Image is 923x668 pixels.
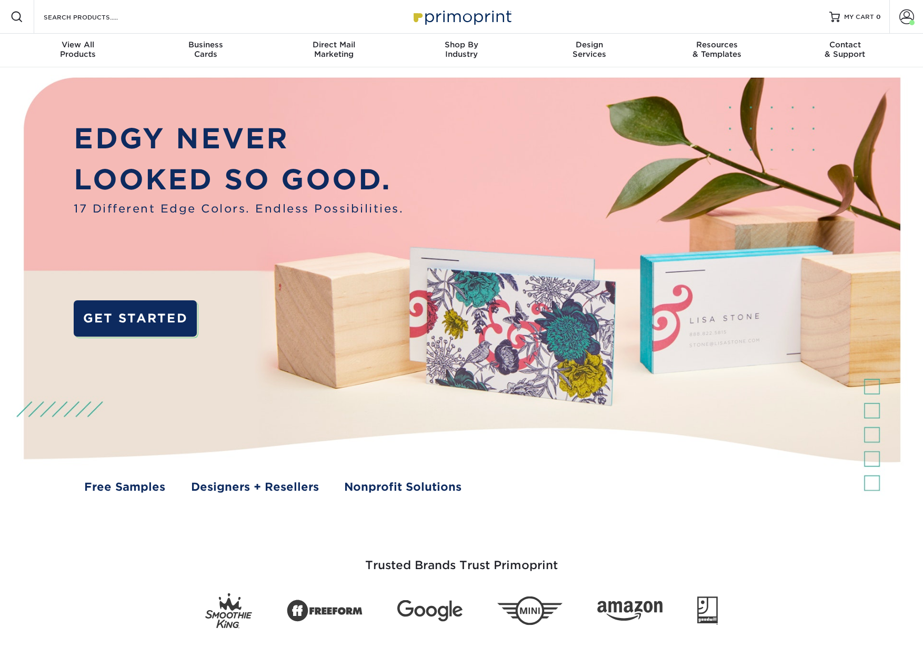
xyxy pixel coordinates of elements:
[781,40,909,49] span: Contact
[781,40,909,59] div: & Support
[142,34,270,67] a: BusinessCards
[781,34,909,67] a: Contact& Support
[697,596,718,625] img: Goodwill
[191,479,319,495] a: Designers + Resellers
[653,40,781,59] div: & Templates
[398,34,526,67] a: Shop ByIndustry
[43,11,145,23] input: SEARCH PRODUCTS.....
[397,600,463,622] img: Google
[653,40,781,49] span: Resources
[154,533,769,585] h3: Trusted Brands Trust Primoprint
[597,601,663,621] img: Amazon
[142,40,270,59] div: Cards
[14,34,142,67] a: View AllProducts
[525,40,653,49] span: Design
[344,479,461,495] a: Nonprofit Solutions
[84,479,165,495] a: Free Samples
[409,5,514,28] img: Primoprint
[74,300,197,337] a: GET STARTED
[270,40,398,59] div: Marketing
[525,34,653,67] a: DesignServices
[398,40,526,59] div: Industry
[398,40,526,49] span: Shop By
[497,596,563,625] img: Mini
[74,159,404,200] p: LOOKED SO GOOD.
[525,40,653,59] div: Services
[287,594,363,627] img: Freeform
[142,40,270,49] span: Business
[74,200,404,217] span: 17 Different Edge Colors. Endless Possibilities.
[270,34,398,67] a: Direct MailMarketing
[14,40,142,59] div: Products
[205,593,252,629] img: Smoothie King
[653,34,781,67] a: Resources& Templates
[74,118,404,159] p: EDGY NEVER
[844,13,874,22] span: MY CART
[14,40,142,49] span: View All
[876,13,881,21] span: 0
[270,40,398,49] span: Direct Mail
